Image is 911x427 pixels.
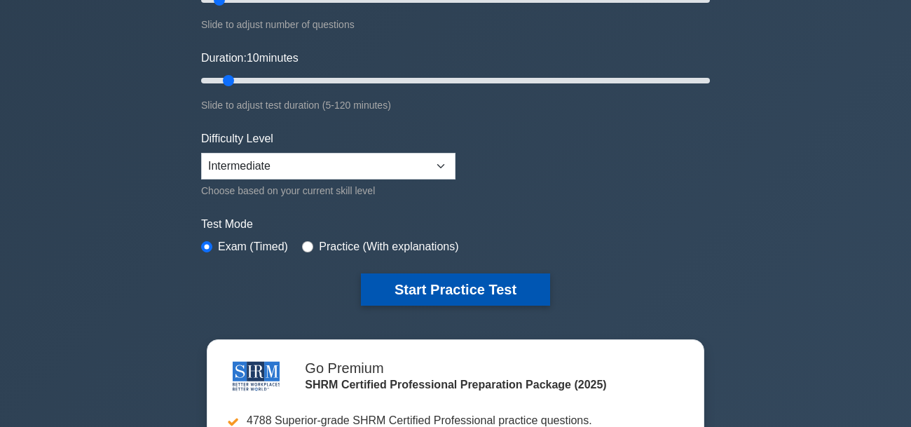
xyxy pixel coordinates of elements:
div: Slide to adjust test duration (5-120 minutes) [201,97,710,114]
label: Test Mode [201,216,710,233]
label: Difficulty Level [201,130,273,147]
div: Slide to adjust number of questions [201,16,710,33]
label: Duration: minutes [201,50,299,67]
label: Exam (Timed) [218,238,288,255]
button: Start Practice Test [361,273,550,306]
span: 10 [247,52,259,64]
label: Practice (With explanations) [319,238,458,255]
div: Choose based on your current skill level [201,182,455,199]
